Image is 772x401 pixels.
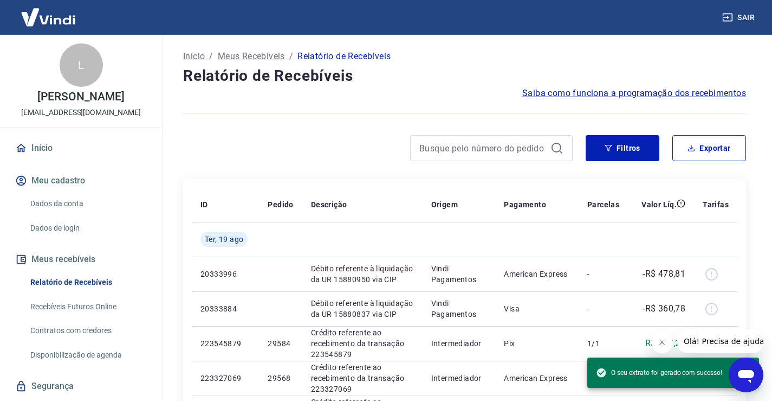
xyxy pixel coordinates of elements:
p: - [587,269,619,279]
span: Ter, 19 ago [205,234,243,245]
iframe: Mensagem da empresa [677,329,763,353]
p: ID [200,199,208,210]
p: Valor Líq. [641,199,677,210]
button: Sair [720,8,759,28]
a: Dados da conta [26,193,149,215]
p: Vindi Pagamentos [431,298,487,320]
p: / [289,50,293,63]
p: 20333884 [200,303,250,314]
p: 29568 [268,373,293,384]
p: Crédito referente ao recebimento da transação 223545879 [311,327,414,360]
p: [PERSON_NAME] [37,91,124,103]
p: 223327069 [200,373,250,384]
p: R$ 357,23 [645,337,686,350]
a: Dados de login [26,217,149,239]
p: - [587,303,619,314]
a: Início [13,136,149,160]
span: Olá! Precisa de ajuda? [7,8,91,16]
p: 20333996 [200,269,250,279]
iframe: Fechar mensagem [651,332,673,353]
button: Meus recebíveis [13,247,149,271]
p: American Express [504,373,570,384]
p: Vindi Pagamentos [431,263,487,285]
a: Relatório de Recebíveis [26,271,149,294]
a: Segurança [13,374,149,398]
img: Vindi [13,1,83,34]
iframe: Botão para abrir a janela de mensagens [729,358,763,392]
button: Meu cadastro [13,169,149,193]
div: L [60,43,103,87]
p: 29584 [268,338,293,349]
a: Recebíveis Futuros Online [26,296,149,318]
a: Início [183,50,205,63]
p: Parcelas [587,199,619,210]
a: Contratos com credores [26,320,149,342]
p: American Express [504,269,570,279]
p: Débito referente à liquidação da UR 15880950 via CIP [311,263,414,285]
span: O seu extrato foi gerado com sucesso! [596,367,722,378]
p: Descrição [311,199,347,210]
p: [EMAIL_ADDRESS][DOMAIN_NAME] [21,107,141,118]
a: Meus Recebíveis [218,50,285,63]
a: Saiba como funciona a programação dos recebimentos [522,87,746,100]
p: Visa [504,303,570,314]
p: Intermediador [431,373,487,384]
p: Pagamento [504,199,546,210]
p: Pedido [268,199,293,210]
a: Disponibilização de agenda [26,344,149,366]
input: Busque pelo número do pedido [419,140,546,156]
button: Exportar [672,135,746,161]
p: Crédito referente ao recebimento da transação 223327069 [311,362,414,394]
p: Pix [504,338,570,349]
p: Tarifas [703,199,729,210]
h4: Relatório de Recebíveis [183,65,746,87]
p: Intermediador [431,338,487,349]
p: / [209,50,213,63]
button: Filtros [586,135,659,161]
p: 223545879 [200,338,250,349]
p: 1/1 [587,338,619,349]
p: -R$ 478,81 [643,268,685,281]
p: -R$ 360,78 [643,302,685,315]
p: Relatório de Recebíveis [297,50,391,63]
p: Débito referente à liquidação da UR 15880837 via CIP [311,298,414,320]
p: Origem [431,199,458,210]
